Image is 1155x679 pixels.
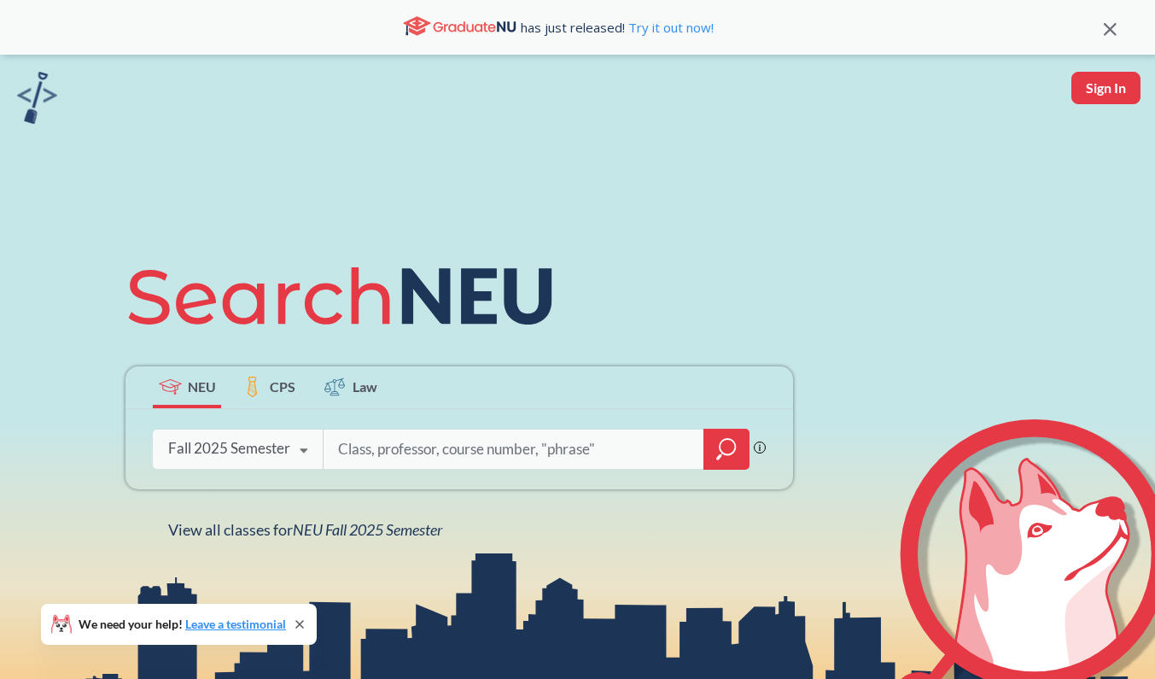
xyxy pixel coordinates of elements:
[270,377,295,396] span: CPS
[168,520,442,539] span: View all classes for
[625,19,714,36] a: Try it out now!
[703,429,750,470] div: magnifying glass
[168,439,290,458] div: Fall 2025 Semester
[1071,72,1140,104] button: Sign In
[336,431,691,467] input: Class, professor, course number, "phrase"
[79,618,286,630] span: We need your help!
[293,520,442,539] span: NEU Fall 2025 Semester
[353,377,377,396] span: Law
[17,72,57,129] a: sandbox logo
[521,18,714,37] span: has just released!
[716,437,737,461] svg: magnifying glass
[185,617,286,631] a: Leave a testimonial
[188,377,216,396] span: NEU
[17,72,57,124] img: sandbox logo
